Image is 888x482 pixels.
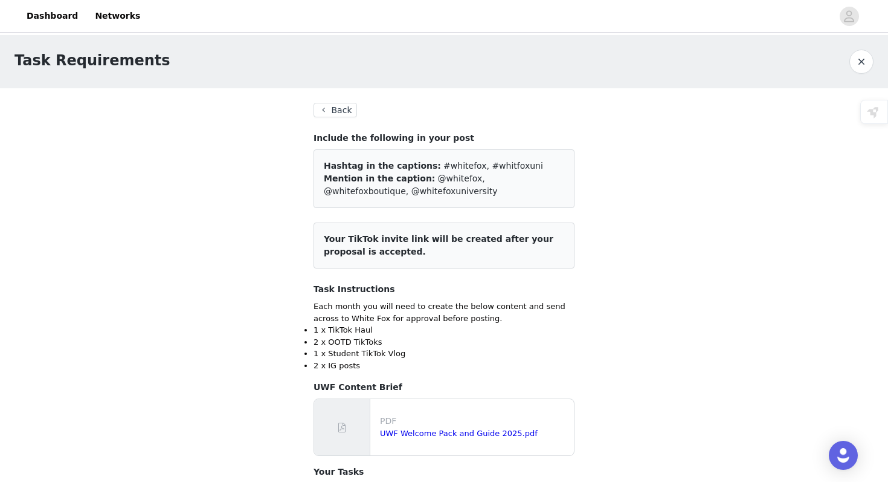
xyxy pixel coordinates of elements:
h4: Include the following in your post [314,132,574,145]
div: avatar [843,7,855,26]
button: Back [314,103,357,117]
p: PDF [380,415,569,428]
span: 2 x IG posts [314,361,360,370]
span: 1 x TikTok Haul [314,325,373,334]
a: Networks [88,2,147,30]
div: Open Intercom Messenger [829,441,858,470]
h1: Task Requirements [14,50,170,71]
p: Each month you will need to create the below content and send across to White Fox for approval be... [314,301,574,324]
a: UWF Welcome Pack and Guide 2025.pdf [380,429,538,438]
h4: Task Instructions [314,283,574,296]
h4: Your Tasks [314,466,574,478]
span: Hashtag in the captions: [324,161,441,171]
span: Mention in the caption: [324,174,435,183]
span: #whitefox, #whitfoxuni [443,161,543,171]
span: 1 x Student TikTok Vlog [314,349,405,358]
span: Your TikTok invite link will be created after your proposal is accepted. [324,234,553,256]
span: 2 x OOTD TikToks [314,337,382,347]
a: Dashboard [19,2,85,30]
h4: UWF Content Brief [314,381,574,394]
